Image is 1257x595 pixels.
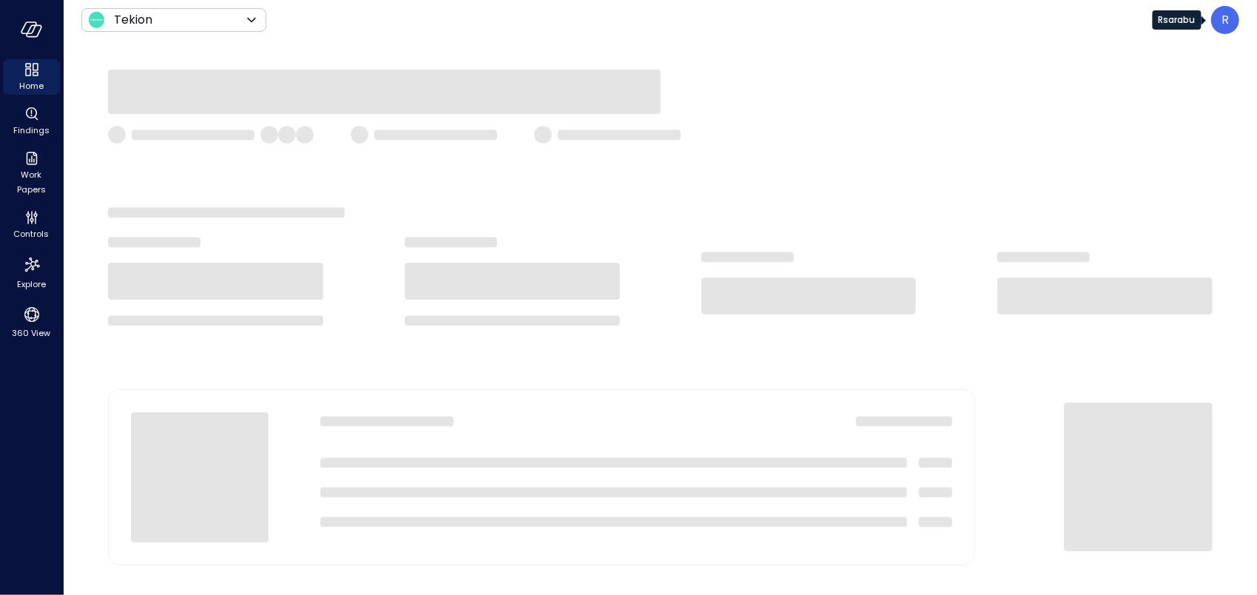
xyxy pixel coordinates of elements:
[19,78,44,93] span: Home
[3,302,60,342] div: 360 View
[87,11,105,29] img: Icon
[17,277,46,292] span: Explore
[13,123,50,138] span: Findings
[3,104,60,139] div: Findings
[3,207,60,243] div: Controls
[13,326,51,340] span: 360 View
[1153,10,1202,30] div: Rsarabu
[14,226,50,241] span: Controls
[3,252,60,293] div: Explore
[3,59,60,95] div: Home
[1211,6,1239,34] div: Rsarabu
[1221,11,1229,29] p: R
[3,148,60,198] div: Work Papers
[9,167,54,197] span: Work Papers
[114,11,152,29] p: Tekion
